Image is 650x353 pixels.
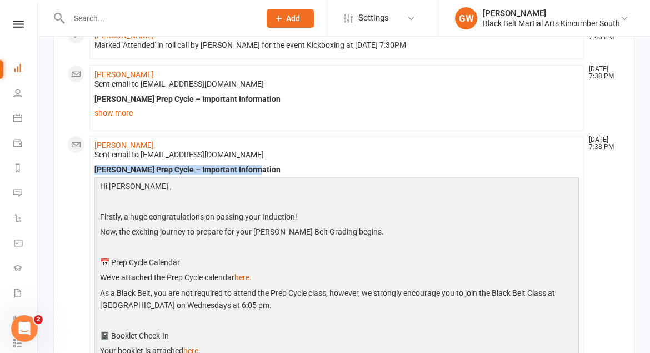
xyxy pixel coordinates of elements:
p: Now, the exciting journey to prepare for your [PERSON_NAME] Belt Grading begins. [97,226,576,241]
time: [DATE] 7:38 PM [583,66,620,80]
iframe: Intercom live chat [11,315,38,342]
span: Sent email to [EMAIL_ADDRESS][DOMAIN_NAME] [94,79,264,88]
span: 2 [34,315,43,324]
a: Dashboard [13,57,38,82]
div: [PERSON_NAME] Prep Cycle – Important Information [94,165,579,175]
a: Calendar [13,107,38,132]
p: Hi [PERSON_NAME] , [97,180,576,195]
a: Reports [13,157,38,182]
button: Add [267,9,314,28]
p: 📅 Prep Cycle Calendar [97,256,576,271]
div: GW [455,7,477,29]
a: [PERSON_NAME] [94,141,154,150]
a: here. [234,273,252,282]
div: [PERSON_NAME] Prep Cycle – Important Information [94,95,579,104]
a: [PERSON_NAME] [94,70,154,79]
time: [DATE] 7:38 PM [583,136,620,151]
a: People [13,82,38,107]
p: We’ve attached the Prep Cycle calendar [97,271,576,286]
p: Firstly, a huge congratulations on passing your Induction! [97,211,576,226]
p: 📓 Booklet Check-In [97,330,576,345]
a: Payments [13,132,38,157]
a: Product Sales [13,232,38,257]
span: Sent email to [EMAIL_ADDRESS][DOMAIN_NAME] [94,150,264,159]
input: Search... [66,11,252,26]
span: Settings [358,6,389,31]
span: Add [286,14,300,23]
p: As a Black Belt, you are not required to attend the Prep Cycle class, however, we strongly encour... [97,287,576,315]
div: Marked 'Attended' in roll call by [PERSON_NAME] for the event Kickboxing at [DATE] 7:30PM [94,41,579,50]
a: [PERSON_NAME] [94,31,154,40]
div: Black Belt Martial Arts Kincumber South [483,18,620,28]
a: show more [94,105,579,121]
div: [PERSON_NAME] [483,8,620,18]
